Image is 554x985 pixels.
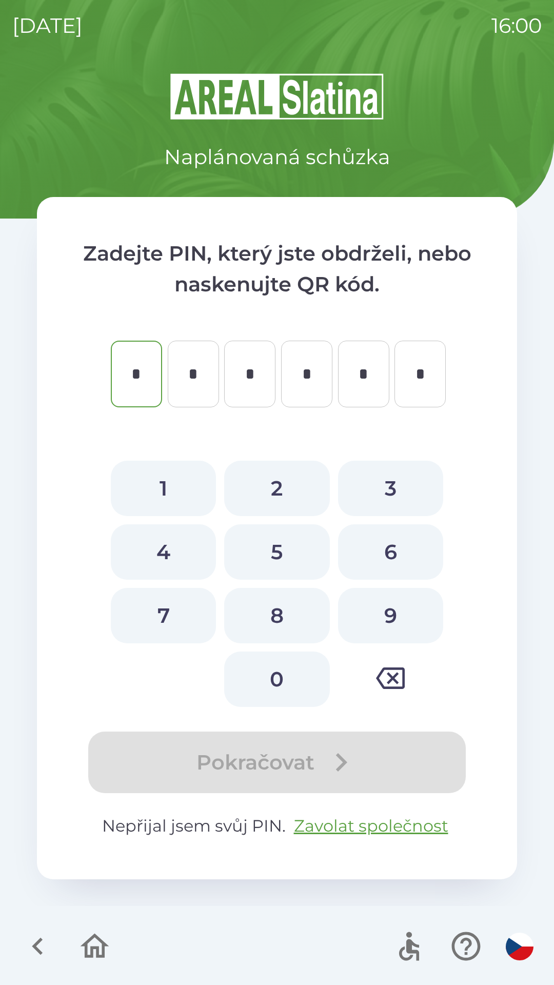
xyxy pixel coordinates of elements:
[164,142,390,172] p: Naplánovaná schůzka
[338,461,443,516] button: 3
[78,238,476,300] p: Zadejte PIN, který jste obdrželi, nebo naskenujte QR kód.
[338,588,443,643] button: 9
[111,524,216,580] button: 4
[491,10,542,41] p: 16:00
[338,524,443,580] button: 6
[12,10,83,41] p: [DATE]
[224,652,329,707] button: 0
[111,588,216,643] button: 7
[78,814,476,838] p: Nepřijal jsem svůj PIN.
[506,933,533,960] img: cs flag
[37,72,517,121] img: Logo
[224,588,329,643] button: 8
[111,461,216,516] button: 1
[224,524,329,580] button: 5
[290,814,452,838] button: Zavolat společnost
[224,461,329,516] button: 2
